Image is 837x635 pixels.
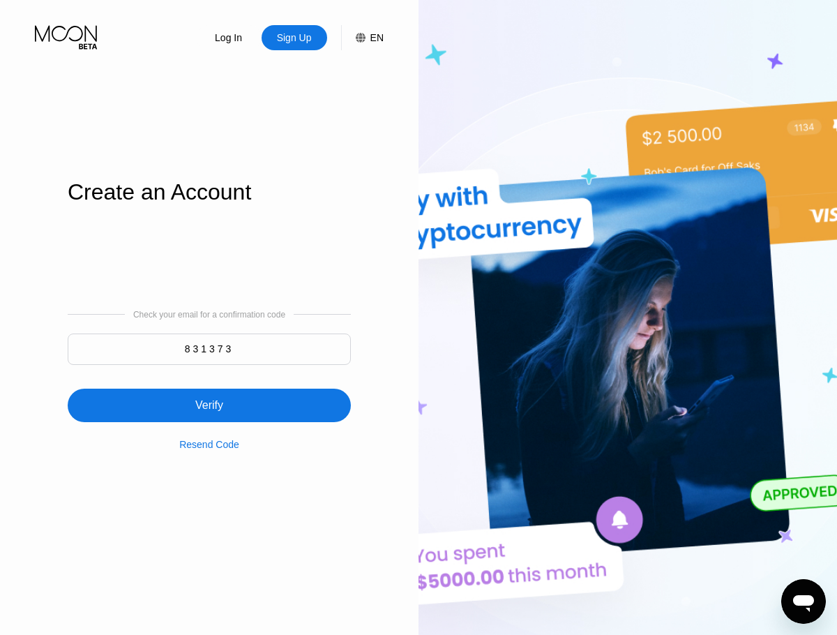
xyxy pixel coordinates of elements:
[195,398,223,412] div: Verify
[68,179,351,205] div: Create an Account
[179,422,239,450] div: Resend Code
[179,439,239,450] div: Resend Code
[213,31,243,45] div: Log In
[781,579,826,624] iframe: Button to launch messaging window
[68,372,351,422] div: Verify
[68,334,351,365] input: 000000
[341,25,384,50] div: EN
[276,31,313,45] div: Sign Up
[370,32,384,43] div: EN
[196,25,262,50] div: Log In
[133,310,285,320] div: Check your email for a confirmation code
[262,25,327,50] div: Sign Up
